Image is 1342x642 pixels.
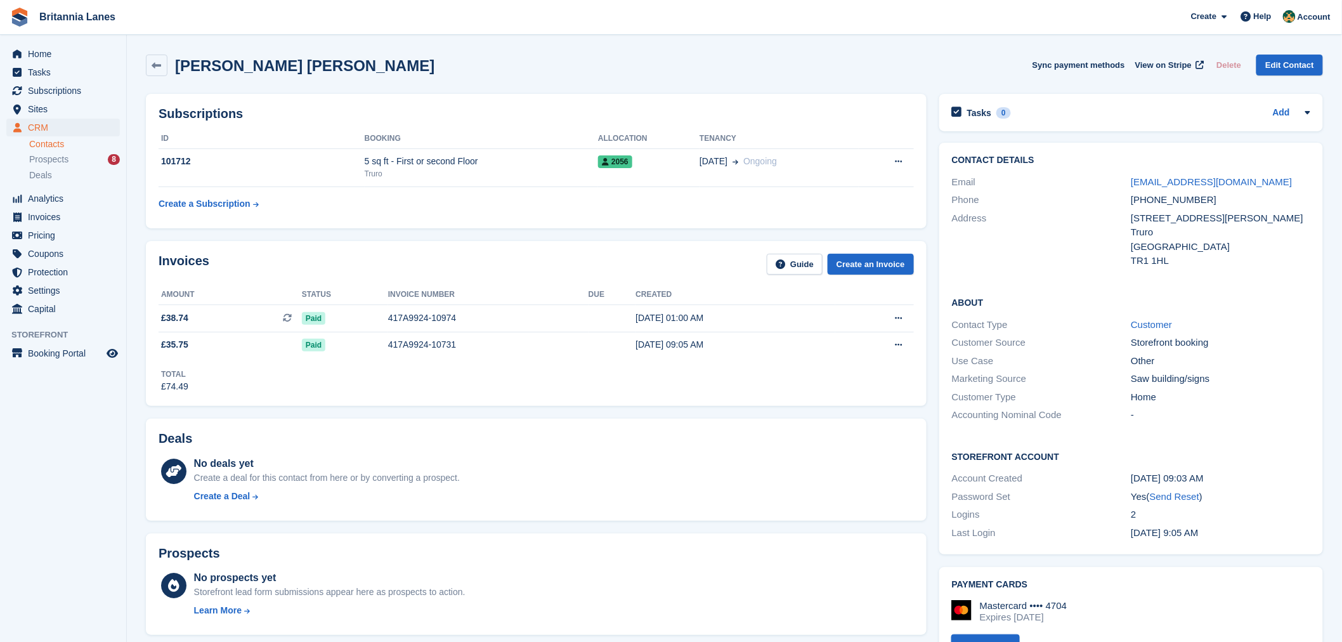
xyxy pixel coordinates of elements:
[159,431,192,446] h2: Deals
[194,490,460,503] a: Create a Deal
[388,338,589,351] div: 417A9924-10731
[6,100,120,118] a: menu
[700,155,727,168] span: [DATE]
[1131,193,1310,207] div: [PHONE_NUMBER]
[1150,491,1199,502] a: Send Reset
[1131,211,1310,226] div: [STREET_ADDRESS][PERSON_NAME]
[161,338,188,351] span: £35.75
[6,45,120,63] a: menu
[1131,354,1310,369] div: Other
[28,100,104,118] span: Sites
[952,526,1131,540] div: Last Login
[635,311,835,325] div: [DATE] 01:00 AM
[952,372,1131,386] div: Marketing Source
[635,285,835,305] th: Created
[11,329,126,341] span: Storefront
[6,300,120,318] a: menu
[952,354,1131,369] div: Use Case
[28,245,104,263] span: Coupons
[952,155,1310,166] h2: Contact Details
[161,380,188,393] div: £74.49
[34,6,121,27] a: Britannia Lanes
[28,300,104,318] span: Capital
[598,155,632,168] span: 2056
[28,208,104,226] span: Invoices
[1131,225,1310,240] div: Truro
[1211,55,1246,75] button: Delete
[194,586,466,599] div: Storefront lead form submissions appear here as prospects to action.
[952,296,1310,308] h2: About
[951,600,972,620] img: Mastercard Logo
[996,107,1011,119] div: 0
[1254,10,1272,23] span: Help
[6,119,120,136] a: menu
[28,45,104,63] span: Home
[1147,491,1202,502] span: ( )
[1130,55,1207,75] a: View on Stripe
[365,168,598,180] div: Truro
[10,8,29,27] img: stora-icon-8386f47178a22dfd0bd8f6a31ec36ba5ce8667c1dd55bd0f319d3a0aa187defe.svg
[29,138,120,150] a: Contacts
[1131,390,1310,405] div: Home
[159,192,259,216] a: Create a Subscription
[28,282,104,299] span: Settings
[1131,527,1198,538] time: 2025-08-15 08:05:59 UTC
[1033,55,1125,75] button: Sync payment methods
[365,155,598,168] div: 5 sq ft - First or second Floor
[105,346,120,361] a: Preview store
[1131,254,1310,268] div: TR1 1HL
[159,254,209,275] h2: Invoices
[159,155,365,168] div: 101712
[6,282,120,299] a: menu
[598,129,700,149] th: Allocation
[28,226,104,244] span: Pricing
[194,570,466,586] div: No prospects yet
[161,311,188,325] span: £38.74
[28,119,104,136] span: CRM
[194,471,460,485] div: Create a deal for this contact from here or by converting a prospect.
[1191,10,1216,23] span: Create
[6,245,120,263] a: menu
[6,226,120,244] a: menu
[952,580,1310,590] h2: Payment cards
[952,175,1131,190] div: Email
[967,107,992,119] h2: Tasks
[700,129,859,149] th: Tenancy
[175,57,434,74] h2: [PERSON_NAME] [PERSON_NAME]
[29,169,52,181] span: Deals
[1273,106,1290,121] a: Add
[302,339,325,351] span: Paid
[980,600,1067,612] div: Mastercard •••• 4704
[1283,10,1296,23] img: Nathan Kellow
[952,336,1131,350] div: Customer Source
[952,490,1131,504] div: Password Set
[952,390,1131,405] div: Customer Type
[767,254,823,275] a: Guide
[589,285,636,305] th: Due
[302,312,325,325] span: Paid
[635,338,835,351] div: [DATE] 09:05 AM
[29,169,120,182] a: Deals
[28,190,104,207] span: Analytics
[28,63,104,81] span: Tasks
[159,546,220,561] h2: Prospects
[1135,59,1192,72] span: View on Stripe
[194,604,466,617] a: Learn More
[1131,372,1310,386] div: Saw building/signs
[194,456,460,471] div: No deals yet
[159,129,365,149] th: ID
[302,285,388,305] th: Status
[952,211,1131,268] div: Address
[194,604,242,617] div: Learn More
[1131,471,1310,486] div: [DATE] 09:03 AM
[159,107,914,121] h2: Subscriptions
[828,254,914,275] a: Create an Invoice
[6,63,120,81] a: menu
[29,154,68,166] span: Prospects
[159,197,251,211] div: Create a Subscription
[1298,11,1331,23] span: Account
[28,344,104,362] span: Booking Portal
[6,208,120,226] a: menu
[1131,176,1292,187] a: [EMAIL_ADDRESS][DOMAIN_NAME]
[6,82,120,100] a: menu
